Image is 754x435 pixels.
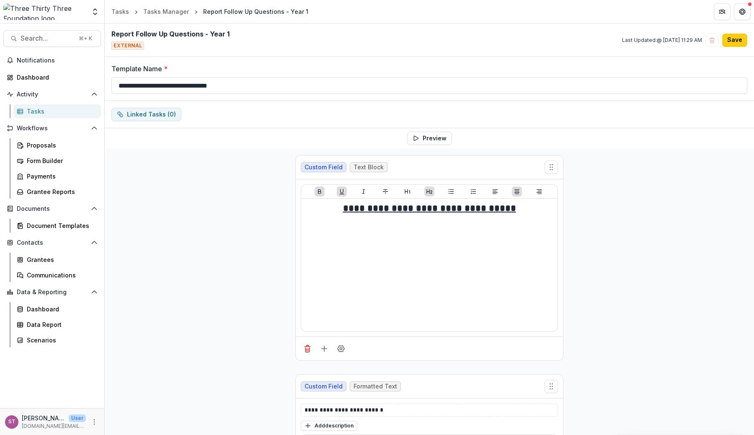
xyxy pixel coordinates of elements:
[13,104,101,118] a: Tasks
[3,122,101,135] button: Open Workflows
[3,3,86,20] img: Three Thirty Three Foundation logo
[17,239,88,246] span: Contacts
[3,70,101,84] a: Dashboard
[301,342,314,355] button: Delete field
[27,336,94,344] div: Scenarios
[203,7,308,16] div: Report Follow Up Questions - Year 1
[705,34,719,47] button: Delete template
[545,161,558,174] button: Move field
[140,5,192,18] a: Tasks Manager
[490,186,500,197] button: Align Left
[380,186,390,197] button: Strike
[359,186,369,197] button: Italicize
[318,342,331,355] button: Add field
[446,186,456,197] button: Bullet List
[111,41,144,50] span: EXTERNAL
[714,3,731,20] button: Partners
[305,383,343,390] span: Custom Field
[722,34,747,47] button: Save
[315,186,325,197] button: Bold
[69,414,86,422] p: User
[13,169,101,183] a: Payments
[27,156,94,165] div: Form Builder
[27,271,94,280] div: Communications
[89,417,99,427] button: More
[301,421,357,431] button: Adddescription
[89,3,101,20] button: Open entity switcher
[3,30,101,47] button: Search...
[17,91,88,98] span: Activity
[354,383,397,390] span: Formatted Text
[22,422,86,430] p: [DOMAIN_NAME][EMAIL_ADDRESS][DOMAIN_NAME]
[337,186,347,197] button: Underline
[403,186,413,197] button: Heading 1
[27,172,94,181] div: Payments
[17,289,88,296] span: Data & Reporting
[108,5,132,18] a: Tasks
[27,141,94,150] div: Proposals
[27,320,94,329] div: Data Report
[734,3,751,20] button: Get Help
[424,186,434,197] button: Heading 2
[468,186,478,197] button: Ordered List
[27,187,94,196] div: Grantee Reports
[534,186,544,197] button: Align Right
[13,219,101,233] a: Document Templates
[17,125,88,132] span: Workflows
[354,164,384,171] span: Text Block
[108,5,312,18] nav: breadcrumb
[13,268,101,282] a: Communications
[27,107,94,116] div: Tasks
[13,318,101,331] a: Data Report
[13,333,101,347] a: Scenarios
[27,221,94,230] div: Document Templates
[77,34,94,43] div: ⌘ + K
[27,255,94,264] div: Grantees
[111,108,181,121] button: dependent-tasks
[3,202,101,215] button: Open Documents
[3,285,101,299] button: Open Data & Reporting
[13,253,101,267] a: Grantees
[545,380,558,393] button: Move field
[3,54,101,67] button: Notifications
[143,7,189,16] div: Tasks Manager
[8,419,15,425] div: Simran test
[3,88,101,101] button: Open Activity
[111,64,742,74] label: Template Name
[407,132,452,145] button: Preview
[17,57,98,64] span: Notifications
[111,30,230,38] h2: Report Follow Up Questions - Year 1
[27,305,94,313] div: Dashboard
[334,342,348,355] button: Field Settings
[13,138,101,152] a: Proposals
[17,205,88,212] span: Documents
[622,36,702,44] p: Last Updated: @ [DATE] 11:29 AM
[21,34,74,42] span: Search...
[13,185,101,199] a: Grantee Reports
[111,7,129,16] div: Tasks
[512,186,522,197] button: Align Center
[22,414,65,422] p: [PERSON_NAME] test
[305,164,343,171] span: Custom Field
[13,302,101,316] a: Dashboard
[3,236,101,249] button: Open Contacts
[17,73,94,82] div: Dashboard
[13,154,101,168] a: Form Builder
